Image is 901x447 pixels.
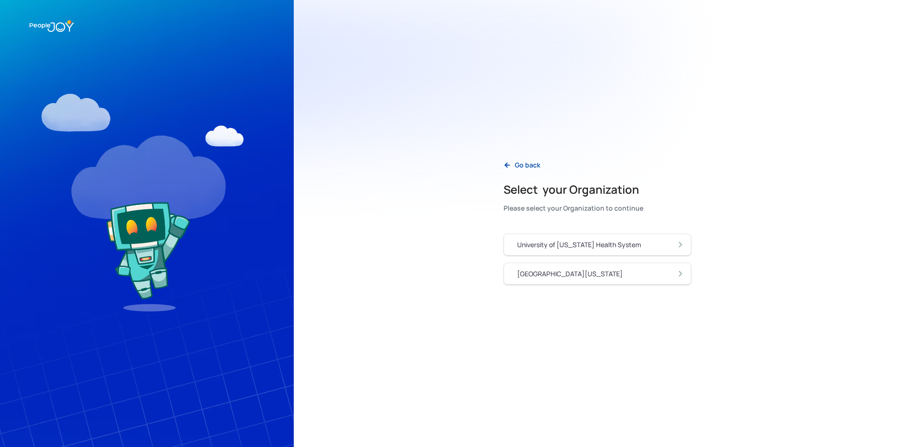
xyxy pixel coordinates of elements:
[504,263,691,285] a: [GEOGRAPHIC_DATA][US_STATE]
[517,269,623,279] div: [GEOGRAPHIC_DATA][US_STATE]
[504,182,643,197] h2: Select your Organization
[515,160,540,170] div: Go back
[504,202,643,215] div: Please select your Organization to continue
[517,240,641,250] div: University of [US_STATE] Health System
[504,234,691,256] a: University of [US_STATE] Health System
[496,155,548,174] a: Go back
